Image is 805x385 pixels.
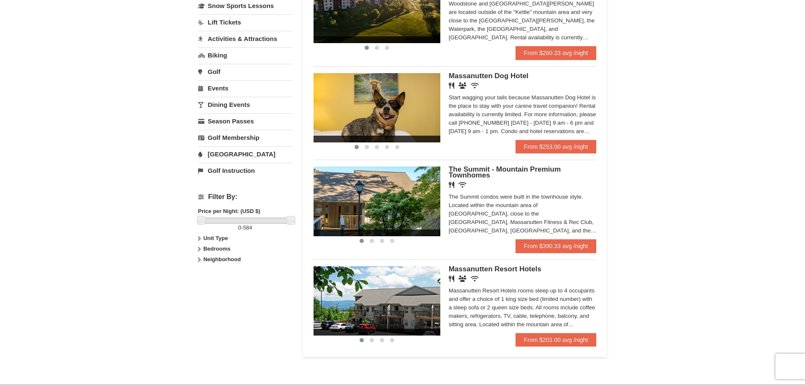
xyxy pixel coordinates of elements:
[449,182,454,188] i: Restaurant
[458,82,467,89] i: Banquet Facilities
[198,97,292,112] a: Dining Events
[449,265,541,273] span: Massanutten Resort Hotels
[203,246,230,252] strong: Bedrooms
[449,72,529,80] span: Massanutten Dog Hotel
[243,224,252,231] span: 584
[198,47,292,63] a: Biking
[449,82,454,89] i: Restaurant
[471,82,479,89] i: Wireless Internet (free)
[449,165,561,179] span: The Summit - Mountain Premium Townhomes
[198,64,292,79] a: Golf
[198,80,292,96] a: Events
[458,182,467,188] i: Wireless Internet (free)
[198,224,292,232] label: -
[203,235,228,241] strong: Unit Type
[198,208,260,214] strong: Price per Night: (USD $)
[516,239,597,253] a: From $390.33 avg /night
[198,31,292,46] a: Activities & Attractions
[198,146,292,162] a: [GEOGRAPHIC_DATA]
[198,14,292,30] a: Lift Tickets
[449,193,597,235] div: The Summit condos were built in the townhouse style. Located within the mountain area of [GEOGRAP...
[238,224,241,231] span: 0
[198,113,292,129] a: Season Passes
[449,287,597,329] div: Massanutten Resort Hotels rooms sleep up to 4 occupants and offer a choice of 1 king size bed (li...
[458,276,467,282] i: Banquet Facilities
[516,46,597,60] a: From $260.33 avg /night
[203,256,241,262] strong: Neighborhood
[449,276,454,282] i: Restaurant
[198,130,292,145] a: Golf Membership
[198,163,292,178] a: Golf Instruction
[516,333,597,347] a: From $203.00 avg /night
[198,193,292,201] h4: Filter By:
[516,140,597,153] a: From $253.00 avg /night
[449,93,597,136] div: Start wagging your tails because Massanutten Dog Hotel is the place to stay with your canine trav...
[471,276,479,282] i: Wireless Internet (free)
